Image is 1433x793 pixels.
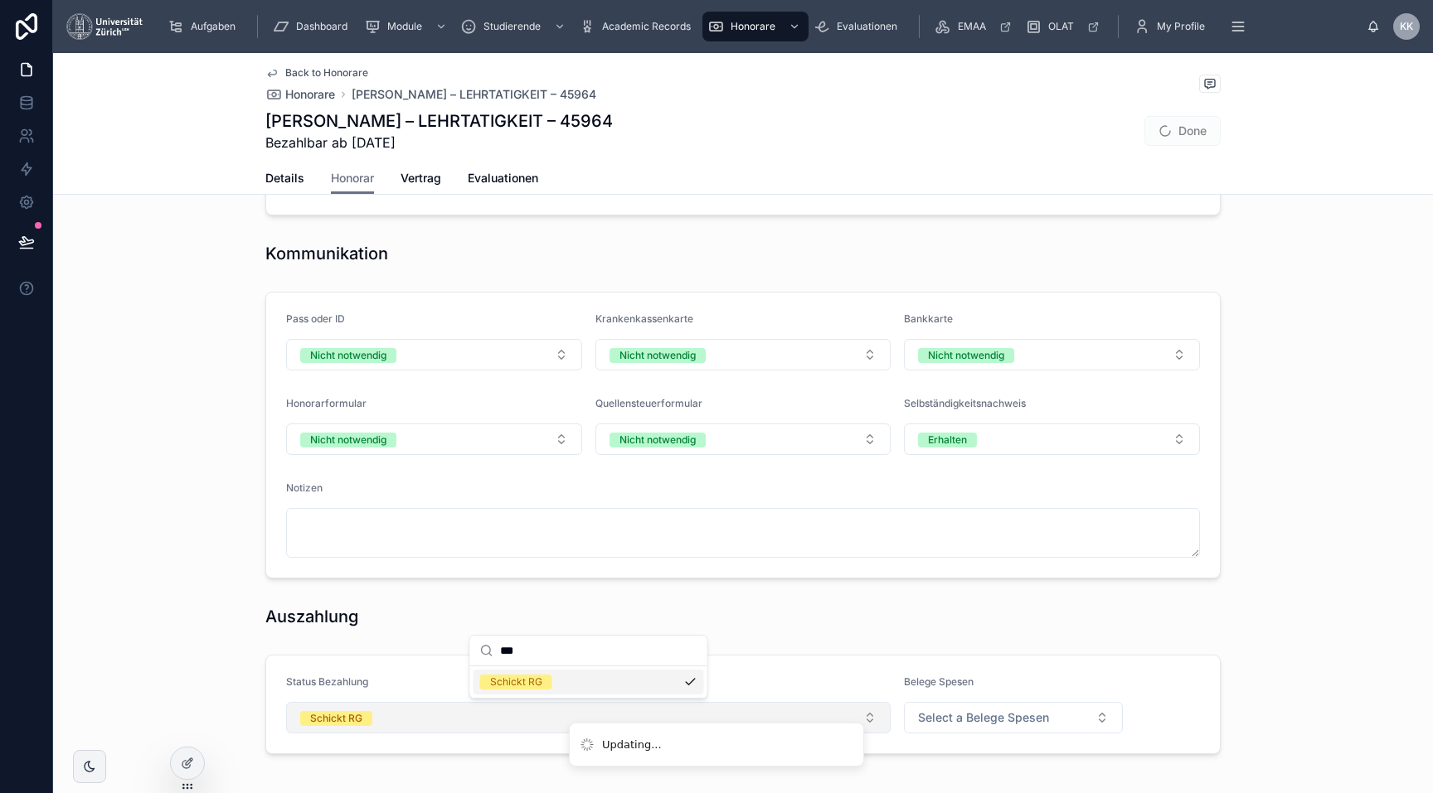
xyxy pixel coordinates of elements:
[470,666,707,698] div: Suggestions
[286,675,368,688] span: Status Bezahlung
[930,12,1020,41] a: EMAA
[1020,12,1108,41] a: OLAT
[285,86,335,103] span: Honorare
[66,13,143,40] img: App logo
[286,481,323,494] span: Notizen
[904,397,1026,409] span: Selbständigkeitsnachweis
[837,20,897,33] span: Evaluationen
[455,12,574,41] a: Studierende
[1400,20,1413,33] span: KK
[468,170,538,186] span: Evaluationen
[265,86,335,103] a: Honorare
[602,737,662,753] div: Updating...
[928,348,1004,363] div: Nicht notwendig
[1157,20,1205,33] span: My Profile
[268,12,359,41] a: Dashboard
[191,20,236,33] span: Aufgaben
[265,170,304,186] span: Details
[595,312,693,325] span: Krankenkassenkarte
[1048,20,1074,33] span: OLAT
[285,66,368,80] span: Back to Honorare
[928,433,967,447] div: Erhalten
[702,12,809,41] a: Honorare
[331,163,374,195] a: Honorar
[163,12,247,41] a: Aufgaben
[265,605,358,628] h1: Auszahlung
[904,339,1200,370] button: Select Button
[286,312,345,325] span: Pass oder ID
[286,702,891,733] button: Select Button
[904,702,1123,733] button: Select Button
[595,397,702,409] span: Quellensteuerformular
[574,12,702,41] a: Academic Records
[1129,12,1217,41] a: My Profile
[286,423,582,455] button: Select Button
[401,170,441,186] span: Vertrag
[265,163,304,196] a: Details
[809,12,909,41] a: Evaluationen
[310,711,362,726] div: Schickt RG
[918,709,1049,726] span: Select a Belege Spesen
[265,133,613,152] span: Bezahlbar ab [DATE]
[904,312,953,325] span: Bankkarte
[619,348,696,363] div: Nicht notwendig
[731,20,775,33] span: Honorare
[352,86,596,103] a: [PERSON_NAME] – LEHRTATIGKEIT – 45964
[359,12,455,41] a: Module
[904,675,974,688] span: Belege Spesen
[958,20,986,33] span: EMAA
[286,339,582,370] button: Select Button
[265,66,368,80] a: Back to Honorare
[468,163,538,196] a: Evaluationen
[310,348,386,363] div: Nicht notwendig
[331,170,374,186] span: Honorar
[387,20,422,33] span: Module
[296,20,347,33] span: Dashboard
[490,675,542,689] div: Schickt RG
[619,433,696,447] div: Nicht notwendig
[265,242,388,265] h1: Kommunikation
[156,8,1367,45] div: scrollable content
[904,423,1200,455] button: Select Button
[286,397,367,409] span: Honorarformular
[595,339,891,370] button: Select Button
[483,20,541,33] span: Studierende
[602,20,691,33] span: Academic Records
[265,109,613,133] h1: [PERSON_NAME] – LEHRTATIGKEIT – 45964
[595,423,891,455] button: Select Button
[310,433,386,447] div: Nicht notwendig
[401,163,441,196] a: Vertrag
